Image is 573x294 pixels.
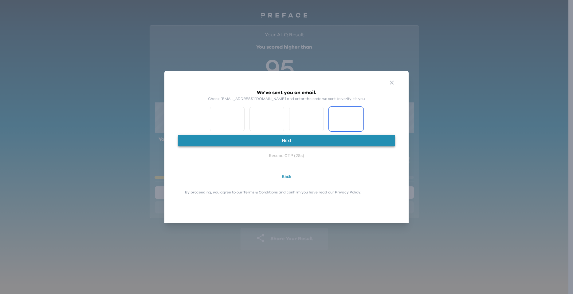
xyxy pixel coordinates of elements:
[289,107,324,131] input: Please enter OTP character 3
[210,107,245,131] input: Please enter OTP character 1
[329,107,363,131] input: Please enter OTP character 4
[335,190,360,194] a: Privacy Policy
[175,190,371,195] p: By proceeding, you agree to our and confirm you have read our .
[208,96,365,101] p: Check [EMAIL_ADDRESS][DOMAIN_NAME] and enter the code we sent to verify it's you.
[243,190,278,194] a: Terms & Conditions
[257,89,316,96] h2: We've sent you an email.
[249,107,284,131] input: Please enter OTP character 2
[175,171,398,182] button: Back
[178,135,395,146] button: Next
